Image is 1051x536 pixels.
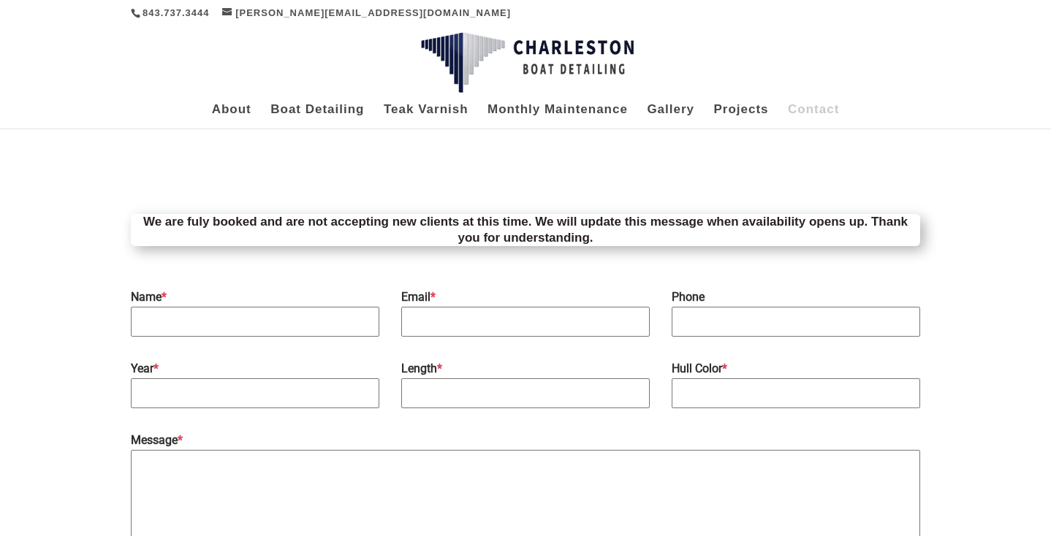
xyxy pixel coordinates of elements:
[672,359,920,378] label: Hull Color
[212,104,251,129] a: About
[647,104,694,129] a: Gallery
[384,104,468,129] a: Teak Varnish
[131,287,379,307] label: Name
[222,7,511,18] a: [PERSON_NAME][EMAIL_ADDRESS][DOMAIN_NAME]
[713,104,768,129] a: Projects
[672,287,920,307] label: Phone
[487,104,628,129] a: Monthly Maintenance
[421,32,634,93] img: Charleston Boat Detailing
[143,7,210,18] a: 843.737.3444
[131,214,920,246] p: We are fuly booked and are not accepting new clients at this time. We will update this message wh...
[131,359,379,378] label: Year
[401,287,650,307] label: Email
[270,104,364,129] a: Boat Detailing
[131,430,920,450] label: Message
[401,359,650,378] label: Length
[788,104,839,129] a: Contact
